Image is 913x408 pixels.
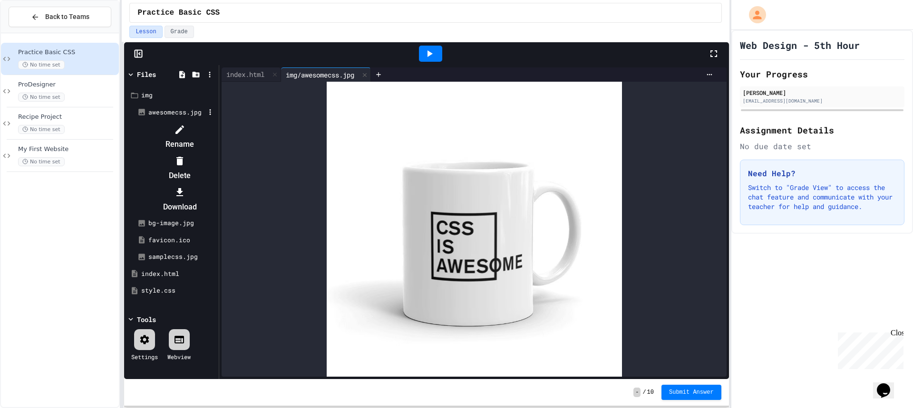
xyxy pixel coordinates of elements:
[740,67,904,81] h2: Your Progress
[165,26,194,38] button: Grade
[18,60,65,69] span: No time set
[740,38,860,52] h1: Web Design - 5th Hour
[4,4,66,60] div: Chat with us now!Close
[148,252,215,262] div: samplecss.jpg
[18,93,65,102] span: No time set
[141,269,215,279] div: index.html
[143,122,216,152] li: Rename
[45,12,89,22] span: Back to Teams
[141,91,215,100] div: img
[129,26,162,38] button: Lesson
[743,97,902,104] div: [EMAIL_ADDRESS][DOMAIN_NAME]
[18,157,65,166] span: No time set
[9,7,111,27] button: Back to Teams
[222,67,281,82] div: index.html
[148,218,215,228] div: bg-image.jpg
[222,69,269,79] div: index.html
[18,113,117,121] span: Recipe Project
[740,141,904,152] div: No due date set
[633,388,641,397] span: -
[661,385,721,400] button: Submit Answer
[669,389,714,396] span: Submit Answer
[834,329,903,369] iframe: chat widget
[167,352,191,361] div: Webview
[18,145,117,153] span: My First Website
[743,88,902,97] div: [PERSON_NAME]
[327,82,622,377] img: iA
[141,286,215,295] div: style.css
[148,108,205,117] div: awesomecss.jpg
[18,81,117,89] span: ProDesigner
[18,48,117,57] span: Practice Basic CSS
[143,184,216,215] li: Download
[137,314,156,324] div: Tools
[740,123,904,137] h2: Assignment Details
[642,389,646,396] span: /
[137,7,220,19] span: Practice Basic CSS
[137,69,156,79] div: Files
[748,183,896,211] p: Switch to "Grade View" to access the chat feature and communicate with your teacher for help and ...
[281,70,359,80] div: img/awesomecss.jpg
[281,67,371,82] div: img/awesomecss.jpg
[143,153,216,183] li: Delete
[131,352,158,361] div: Settings
[647,389,654,396] span: 10
[739,4,768,26] div: My Account
[748,168,896,179] h3: Need Help?
[148,236,215,245] div: favicon.ico
[873,370,903,399] iframe: chat widget
[18,125,65,134] span: No time set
